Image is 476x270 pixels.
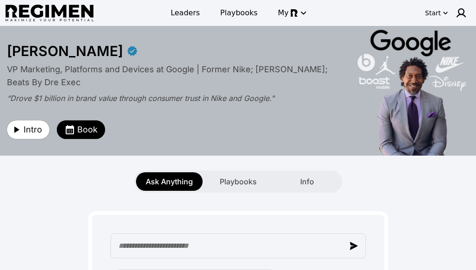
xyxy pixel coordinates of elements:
img: send message [350,242,358,250]
a: Playbooks [215,5,263,21]
img: user icon [456,7,467,19]
img: Regimen logo [6,5,93,22]
span: Book [77,123,98,136]
button: Book [57,120,105,139]
button: Ask Anything [136,172,203,191]
button: Info [274,172,340,191]
span: Playbooks [220,7,258,19]
button: Start [423,6,450,20]
div: [PERSON_NAME] [7,43,123,59]
span: Playbooks [220,176,257,187]
div: “Drove $1 billion in brand value through consumer trust in Nike and Google.” [7,93,335,104]
button: My [272,5,311,21]
div: Verified partner - Daryl Butler [127,45,138,57]
span: Ask Anything [146,176,193,187]
button: Intro [7,120,49,139]
span: Intro [24,123,42,136]
a: Leaders [165,5,205,21]
span: Info [300,176,314,187]
div: VP Marketing, Platforms and Devices at Google | Former Nike; [PERSON_NAME]; Beats By Dre Exec [7,63,335,89]
span: My [278,7,289,19]
button: Playbooks [205,172,272,191]
span: Leaders [171,7,200,19]
div: Start [425,8,441,18]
